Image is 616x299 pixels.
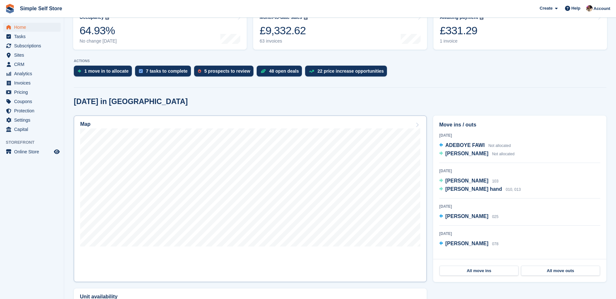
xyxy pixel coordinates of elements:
[3,69,61,78] a: menu
[14,23,53,32] span: Home
[257,66,305,80] a: 48 open deals
[260,24,307,37] div: £9,332.62
[105,16,109,20] img: icon-info-grey-7440780725fd019a000dd9b08b2336e03edf1995a4989e88bcd33f0948082b44.svg
[304,16,308,20] img: icon-info-grey-7440780725fd019a000dd9b08b2336e03edf1995a4989e88bcd33f0948082b44.svg
[3,97,61,106] a: menu
[439,177,499,185] a: [PERSON_NAME] 103
[3,60,61,69] a: menu
[492,214,499,219] span: 025
[433,9,607,50] a: Awaiting payment £331.29 1 invoice
[53,148,61,156] a: Preview store
[74,59,606,63] p: ACTIONS
[445,151,488,156] span: [PERSON_NAME]
[14,97,53,106] span: Coupons
[84,69,129,74] div: 1 move in to allocate
[260,38,307,44] div: 63 invoices
[305,66,390,80] a: 22 price increase opportunities
[586,5,593,12] img: Scott McCutcheon
[492,179,499,183] span: 103
[139,69,143,73] img: task-75834270c22a3079a89374b754ae025e5fb1db73e45f91037f5363f120a921f8.svg
[3,32,61,41] a: menu
[14,32,53,41] span: Tasks
[3,88,61,97] a: menu
[74,97,188,106] h2: [DATE] in [GEOGRAPHIC_DATA]
[14,88,53,97] span: Pricing
[445,178,488,183] span: [PERSON_NAME]
[594,5,610,12] span: Account
[439,133,600,138] div: [DATE]
[3,23,61,32] a: menu
[439,141,511,150] a: ADEBOYE FAWI Not allocated
[309,70,314,73] img: price_increase_opportunities-93ffe204e8149a01c8c9dc8f82e8f89637d9d84a8eef4429ea346261dce0b2c0.svg
[253,9,427,50] a: Month-to-date sales £9,332.62 63 invoices
[439,204,600,209] div: [DATE]
[260,15,302,20] div: Month-to-date sales
[3,106,61,115] a: menu
[3,51,61,60] a: menu
[445,186,502,192] span: [PERSON_NAME] hand
[3,125,61,134] a: menu
[440,38,484,44] div: 1 invoice
[14,41,53,50] span: Subscriptions
[492,152,515,156] span: Not allocated
[14,60,53,69] span: CRM
[571,5,580,12] span: Help
[14,69,53,78] span: Analytics
[14,78,53,87] span: Invoices
[80,15,104,20] div: Occupancy
[440,24,484,37] div: £331.29
[73,9,247,50] a: Occupancy 64.93% No change [DATE]
[488,143,511,148] span: Not allocated
[198,69,201,73] img: prospect-51fa495bee0391a8d652442698ab0144808aea92771e9ea1ae160a38d050c398.svg
[439,121,600,129] h2: Move ins / outs
[492,242,499,246] span: 078
[445,241,488,246] span: [PERSON_NAME]
[14,116,53,125] span: Settings
[317,69,384,74] div: 22 price increase opportunities
[439,150,515,158] a: [PERSON_NAME] Not allocated
[440,15,478,20] div: Awaiting payment
[3,41,61,50] a: menu
[14,51,53,60] span: Sites
[440,266,518,276] a: All move ins
[3,147,61,156] a: menu
[445,214,488,219] span: [PERSON_NAME]
[194,66,257,80] a: 5 prospects to review
[3,116,61,125] a: menu
[6,139,64,146] span: Storefront
[204,69,250,74] div: 5 prospects to review
[14,147,53,156] span: Online Store
[80,24,117,37] div: 64.93%
[439,185,521,194] a: [PERSON_NAME] hand 010, 013
[17,3,65,14] a: Simple Self Store
[78,69,81,73] img: move_ins_to_allocate_icon-fdf77a2bb77ea45bf5b3d319d69a93e2d87916cf1d5bf7949dd705db3b84f3ca.svg
[261,69,266,73] img: deal-1b604bf984904fb50ccaf53a9ad4b4a5d6e5aea283cecdc64d6e3604feb123c2.svg
[5,4,15,13] img: stora-icon-8386f47178a22dfd0bd8f6a31ec36ba5ce8667c1dd55bd0f319d3a0aa187defe.svg
[480,16,483,20] img: icon-info-grey-7440780725fd019a000dd9b08b2336e03edf1995a4989e88bcd33f0948082b44.svg
[521,266,600,276] a: All move outs
[3,78,61,87] a: menu
[80,38,117,44] div: No change [DATE]
[146,69,188,74] div: 7 tasks to complete
[439,231,600,237] div: [DATE]
[14,125,53,134] span: Capital
[439,240,499,248] a: [PERSON_NAME] 078
[445,142,485,148] span: ADEBOYE FAWI
[506,187,521,192] span: 010, 013
[439,213,499,221] a: [PERSON_NAME] 025
[74,66,135,80] a: 1 move in to allocate
[439,168,600,174] div: [DATE]
[540,5,552,12] span: Create
[80,121,90,127] h2: Map
[269,69,299,74] div: 48 open deals
[135,66,194,80] a: 7 tasks to complete
[74,116,427,282] a: Map
[14,106,53,115] span: Protection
